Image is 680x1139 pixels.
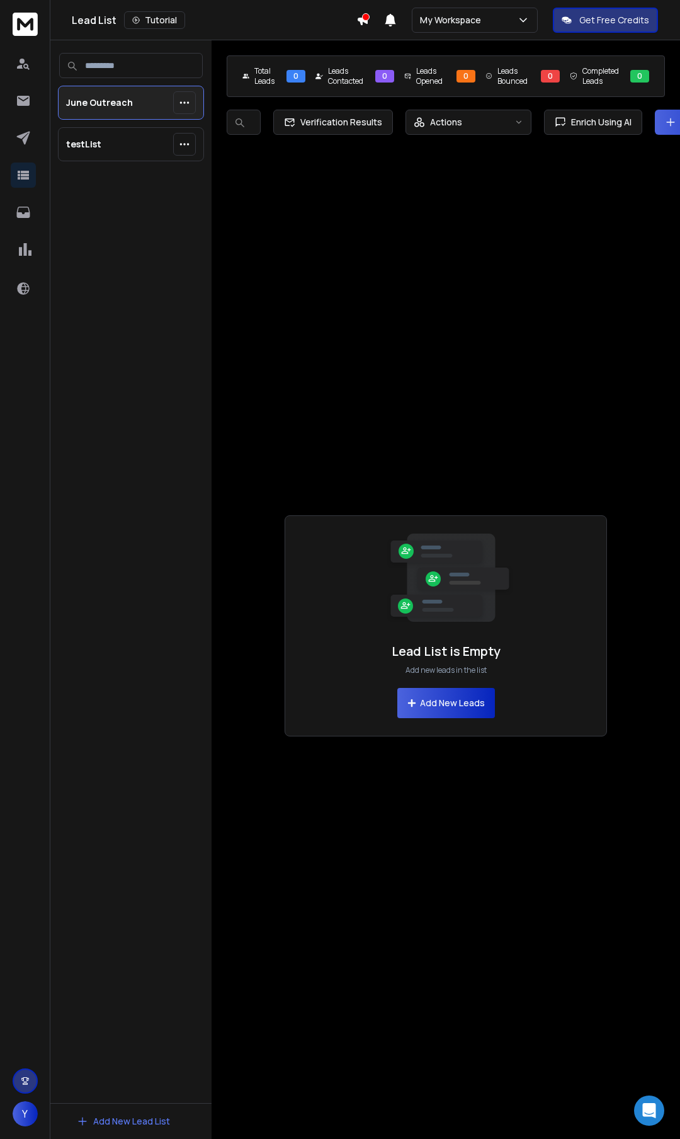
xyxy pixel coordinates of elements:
[392,643,501,660] h1: Lead List is Empty
[375,70,394,83] div: 0
[541,70,560,83] div: 0
[420,14,486,26] p: My Workspace
[67,1109,180,1134] button: Add New Lead List
[566,116,632,129] span: Enrich Using AI
[13,1101,38,1126] button: Y
[544,110,642,135] button: Enrich Using AI
[66,138,101,151] p: testList
[582,66,625,86] p: Completed Leads
[497,66,535,86] p: Leads Bounced
[328,66,370,86] p: Leads Contacted
[254,66,281,86] p: Total Leads
[634,1096,664,1126] div: Open Intercom Messenger
[295,116,382,129] span: Verification Results
[630,70,649,83] div: 0
[416,66,451,86] p: Leads Opened
[72,11,356,29] div: Lead List
[286,70,305,83] div: 0
[273,110,393,135] button: Verification Results
[553,8,658,33] button: Get Free Credits
[430,116,462,129] p: Actions
[66,96,133,109] p: June Outreach
[579,14,649,26] p: Get Free Credits
[397,688,495,718] button: Add New Leads
[124,11,185,29] button: Tutorial
[456,70,475,83] div: 0
[405,665,487,675] p: Add new leads in the list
